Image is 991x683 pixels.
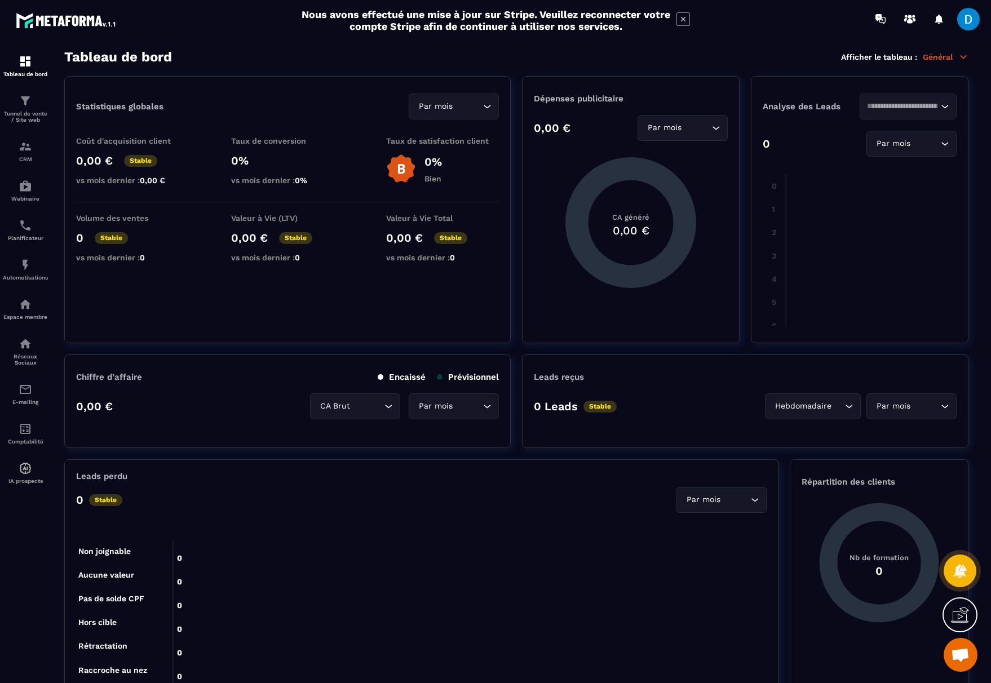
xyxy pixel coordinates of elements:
h2: Nous avons effectué une mise à jour sur Stripe. Veuillez reconnecter votre compte Stripe afin de ... [301,8,671,32]
a: Ouvrir le chat [944,638,977,672]
input: Search for option [913,138,938,150]
p: Taux de conversion [231,136,344,145]
span: Par mois [645,122,684,134]
p: Leads reçus [534,372,584,382]
p: 0 [76,493,83,507]
p: E-mailing [3,399,48,405]
img: formation [19,55,32,68]
p: Automatisations [3,274,48,281]
img: accountant [19,422,32,436]
p: Chiffre d’affaire [76,372,142,382]
img: automations [19,179,32,193]
p: 0,00 € [76,154,113,167]
div: Search for option [860,94,957,119]
input: Search for option [913,400,938,413]
p: Comptabilité [3,438,48,445]
p: 0,00 € [231,231,268,245]
tspan: 1 [772,205,775,214]
div: Search for option [866,393,957,419]
p: Valeur à Vie Total [386,214,499,223]
p: 0 [763,137,770,150]
input: Search for option [867,100,938,113]
p: 0,00 € [534,121,570,135]
p: Prévisionnel [437,372,499,382]
a: accountantaccountantComptabilité [3,414,48,453]
tspan: 5 [772,298,776,307]
tspan: Hors cible [78,618,117,627]
p: Tunnel de vente / Site web [3,110,48,123]
span: Par mois [416,400,455,413]
tspan: Rétractation [78,641,127,650]
a: formationformationCRM [3,131,48,171]
p: Valeur à Vie (LTV) [231,214,344,223]
p: Stable [124,155,157,167]
span: Hebdomadaire [772,400,834,413]
p: 0% [424,155,442,168]
p: 0% [231,154,344,167]
p: Leads perdu [76,471,127,481]
h3: Tableau de bord [64,49,172,65]
a: formationformationTableau de bord [3,46,48,86]
img: logo [16,10,117,30]
a: automationsautomationsAutomatisations [3,250,48,289]
p: Webinaire [3,196,48,202]
p: Stable [279,232,312,244]
div: Search for option [409,393,499,419]
p: 0 [76,231,83,245]
tspan: 4 [772,274,777,283]
a: automationsautomationsWebinaire [3,171,48,210]
p: Répartition des clients [802,477,957,487]
p: 0,00 € [76,400,113,413]
p: vs mois dernier : [76,176,189,185]
input: Search for option [352,400,382,413]
p: vs mois dernier : [231,176,344,185]
a: automationsautomationsEspace membre [3,289,48,329]
span: 0 [140,253,145,262]
span: Par mois [684,494,723,506]
tspan: 0 [772,181,777,190]
tspan: Pas de solde CPF [78,594,144,603]
div: Search for option [676,487,767,513]
input: Search for option [684,122,709,134]
p: Volume des ventes [76,214,189,223]
p: Analyse des Leads [763,101,860,112]
input: Search for option [834,400,842,413]
p: Taux de satisfaction client [386,136,499,145]
span: 0,00 € [140,176,165,185]
tspan: Raccroche au nez [78,666,147,675]
img: formation [19,94,32,108]
p: Planificateur [3,235,48,241]
p: Dépenses publicitaire [534,94,728,104]
p: Espace membre [3,314,48,320]
input: Search for option [723,494,748,506]
div: Search for option [765,393,861,419]
p: Bien [424,174,442,183]
a: formationformationTunnel de vente / Site web [3,86,48,131]
span: Par mois [416,100,455,113]
input: Search for option [455,100,480,113]
p: IA prospects [3,478,48,484]
p: Réseaux Sociaux [3,353,48,366]
p: 0,00 € [386,231,423,245]
div: Search for option [409,94,499,119]
p: CRM [3,156,48,162]
p: Encaissé [378,372,426,382]
p: Statistiques globales [76,101,163,112]
p: vs mois dernier : [231,253,344,262]
img: scheduler [19,219,32,232]
div: Search for option [866,131,957,157]
span: 0 [295,253,300,262]
a: emailemailE-mailing [3,374,48,414]
img: b-badge-o.b3b20ee6.svg [386,154,416,184]
span: CA Brut [317,400,352,413]
span: 0 [450,253,455,262]
div: Search for option [310,393,400,419]
img: automations [19,258,32,272]
p: Stable [583,401,617,413]
p: 0 Leads [534,400,578,413]
a: schedulerschedulerPlanificateur [3,210,48,250]
span: 0% [295,176,307,185]
p: Afficher le tableau : [841,52,917,61]
input: Search for option [455,400,480,413]
p: vs mois dernier : [76,253,189,262]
